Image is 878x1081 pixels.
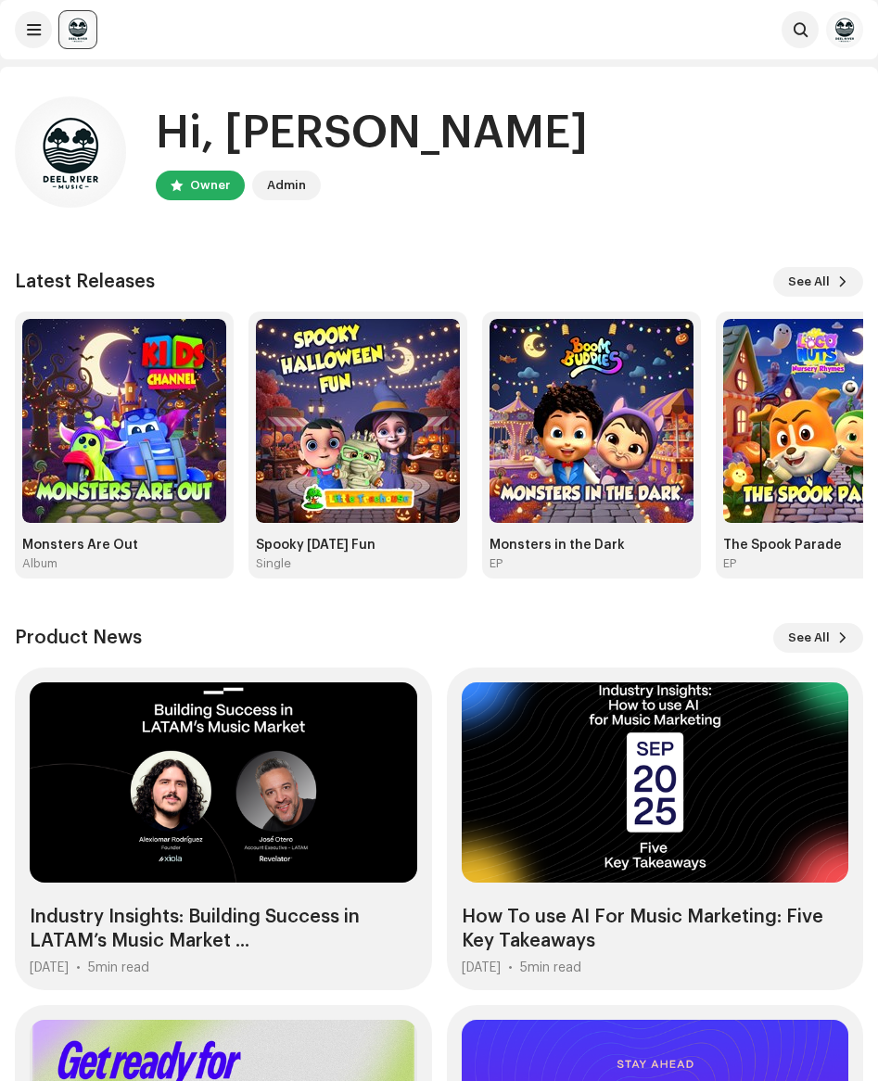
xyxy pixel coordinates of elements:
[462,905,849,953] div: How To use AI For Music Marketing: Five Key Takeaways
[190,174,230,197] div: Owner
[256,538,460,553] div: Spooky [DATE] Fun
[508,960,513,975] div: •
[88,960,149,975] div: 5
[95,961,149,974] span: min read
[788,619,830,656] span: See All
[826,11,863,48] img: aa667d68-6f2a-49b3-a378-5c7a0ce4385c
[156,104,588,163] div: Hi, [PERSON_NAME]
[462,960,501,975] div: [DATE]
[788,263,830,300] span: See All
[22,319,226,523] img: 2d04b452-64ee-4078-8fc8-37337d2440b1
[490,538,693,553] div: Monsters in the Dark
[773,267,863,297] button: See All
[773,623,863,653] button: See All
[15,623,142,653] h3: Product News
[76,960,81,975] div: •
[528,961,581,974] span: min read
[520,960,581,975] div: 5
[59,11,96,48] img: b01bb792-8356-4547-a3ed-9d154c7bda15
[22,538,226,553] div: Monsters Are Out
[30,960,69,975] div: [DATE]
[30,905,417,953] div: Industry Insights: Building Success in LATAM’s Music Market ...
[490,556,503,571] div: EP
[22,556,57,571] div: Album
[256,556,291,571] div: Single
[15,96,126,208] img: aa667d68-6f2a-49b3-a378-5c7a0ce4385c
[723,556,736,571] div: EP
[15,267,155,297] h3: Latest Releases
[267,174,306,197] div: Admin
[490,319,693,523] img: a0413f25-253f-4d53-b89e-f3a664293668
[256,319,460,523] img: 56b681ce-1524-4016-92a7-3d0503794e5c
